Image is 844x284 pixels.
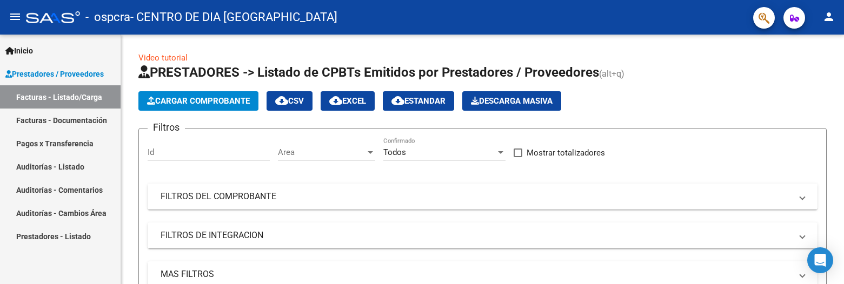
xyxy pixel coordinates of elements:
button: CSV [267,91,313,111]
span: CSV [275,96,304,106]
mat-expansion-panel-header: FILTROS DE INTEGRACION [148,222,818,248]
span: Estandar [391,96,446,106]
span: Mostrar totalizadores [527,146,605,159]
span: PRESTADORES -> Listado de CPBTs Emitidos por Prestadores / Proveedores [138,65,599,80]
span: EXCEL [329,96,366,106]
span: Area [278,147,365,157]
mat-icon: person [822,10,835,23]
span: - CENTRO DE DIA [GEOGRAPHIC_DATA] [130,5,337,29]
span: Todos [383,147,406,157]
span: (alt+q) [599,69,624,79]
app-download-masive: Descarga masiva de comprobantes (adjuntos) [462,91,561,111]
mat-icon: cloud_download [329,94,342,107]
span: Cargar Comprobante [147,96,250,106]
button: Cargar Comprobante [138,91,258,111]
h3: Filtros [148,120,185,135]
button: Descarga Masiva [462,91,561,111]
div: Open Intercom Messenger [807,247,833,273]
mat-panel-title: FILTROS DE INTEGRACION [161,229,792,241]
a: Video tutorial [138,53,188,63]
span: Inicio [5,45,33,57]
mat-expansion-panel-header: FILTROS DEL COMPROBANTE [148,184,818,209]
button: EXCEL [321,91,375,111]
button: Estandar [383,91,454,111]
mat-icon: cloud_download [275,94,288,107]
mat-panel-title: MAS FILTROS [161,268,792,280]
mat-icon: menu [9,10,22,23]
span: - ospcra [85,5,130,29]
span: Prestadores / Proveedores [5,68,104,80]
span: Descarga Masiva [471,96,553,106]
mat-icon: cloud_download [391,94,404,107]
mat-panel-title: FILTROS DEL COMPROBANTE [161,191,792,202]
